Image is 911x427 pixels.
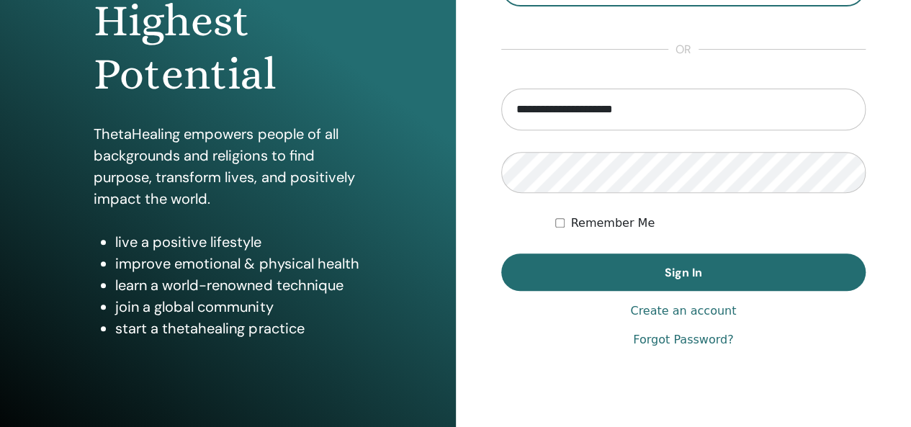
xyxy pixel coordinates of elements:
div: Keep me authenticated indefinitely or until I manually logout [555,215,866,232]
span: Sign In [665,265,702,280]
span: or [668,41,699,58]
li: join a global community [115,296,362,318]
p: ThetaHealing empowers people of all backgrounds and religions to find purpose, transform lives, a... [94,123,362,210]
button: Sign In [501,253,866,291]
li: learn a world-renowned technique [115,274,362,296]
li: improve emotional & physical health [115,253,362,274]
li: start a thetahealing practice [115,318,362,339]
label: Remember Me [570,215,655,232]
a: Create an account [630,302,736,320]
a: Forgot Password? [633,331,733,349]
li: live a positive lifestyle [115,231,362,253]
